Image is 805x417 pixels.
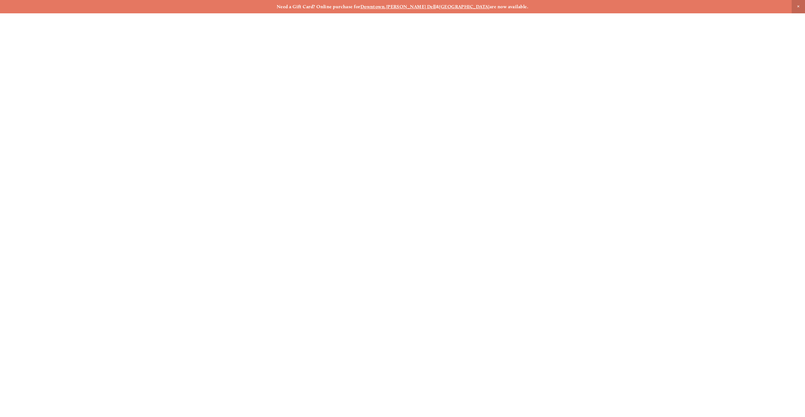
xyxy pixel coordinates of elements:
[385,4,386,10] strong: ,
[277,4,360,10] strong: Need a Gift Card? Online purchase for
[436,4,439,10] strong: &
[386,4,436,10] a: [PERSON_NAME] Dell
[439,4,490,10] a: [GEOGRAPHIC_DATA]
[490,4,528,10] strong: are now available.
[360,4,385,10] a: Downtown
